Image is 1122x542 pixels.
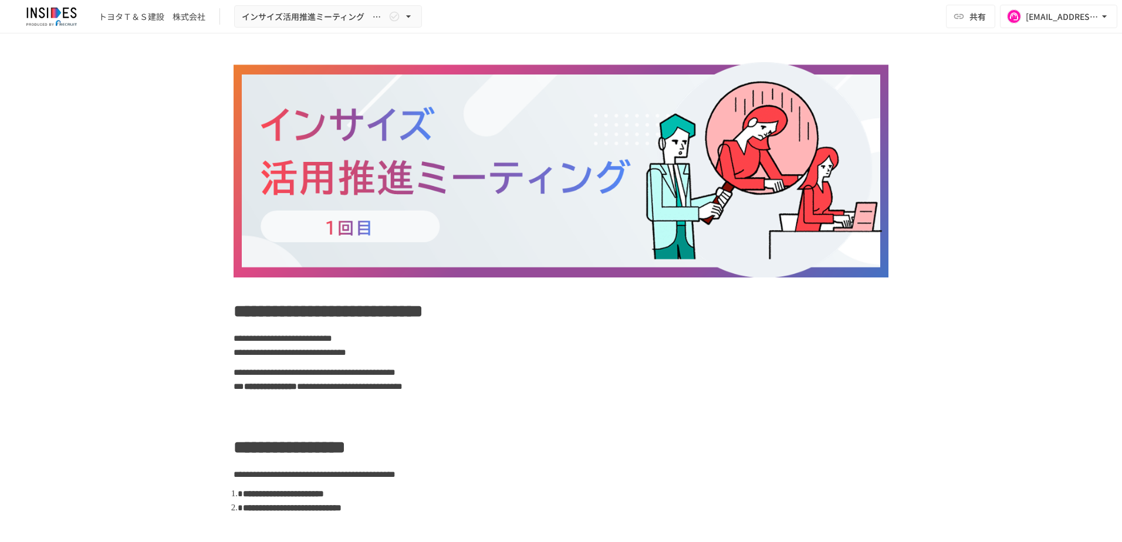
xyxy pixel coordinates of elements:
div: [EMAIL_ADDRESS][DOMAIN_NAME] [1026,9,1099,24]
img: JmGSPSkPjKwBq77AtHmwC7bJguQHJlCRQfAXtnx4WuV [14,7,89,26]
button: インサイズ活用推進ミーティング ～1回目～ [234,5,422,28]
span: インサイズ活用推進ミーティング ～1回目～ [242,9,386,24]
button: [EMAIL_ADDRESS][DOMAIN_NAME] [1000,5,1117,28]
span: 共有 [969,10,986,23]
button: 共有 [946,5,995,28]
img: qfRHfZFm8a7ASaNhle0fjz45BnORTh7b5ErIF9ySDQ9 [234,62,888,277]
div: トヨタＴ＆Ｓ建設 株式会社 [99,11,205,23]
